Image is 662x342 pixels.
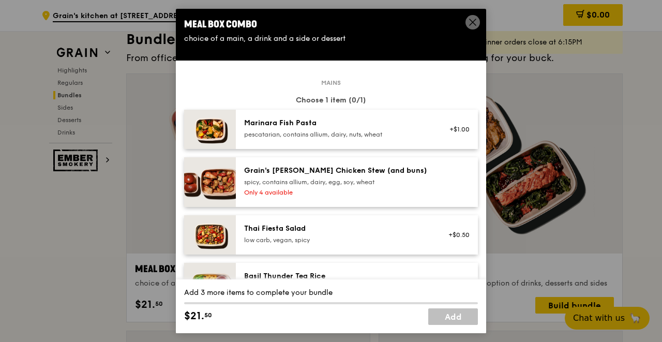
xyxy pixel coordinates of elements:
div: spicy, contains allium, dairy, egg, soy, wheat [244,178,430,186]
div: choice of a main, a drink and a side or dessert [184,34,478,44]
a: Add [428,308,478,325]
div: +$1.00 [442,125,470,133]
div: Grain's [PERSON_NAME] Chicken Stew (and buns) [244,166,430,176]
div: +$0.50 [442,231,470,239]
div: Choose 1 item (0/1) [184,95,478,106]
img: daily_normal_Marinara_Fish_Pasta__Horizontal_.jpg [184,110,236,149]
div: low carb, vegan, spicy [244,236,430,244]
span: Mains [317,79,345,87]
img: daily_normal_Thai_Fiesta_Salad__Horizontal_.jpg [184,215,236,255]
div: pescatarian, contains allium, dairy, nuts, wheat [244,130,430,139]
div: Basil Thunder Tea Rice [244,271,430,281]
span: $21. [184,308,204,324]
div: Thai Fiesta Salad [244,224,430,234]
div: Add 3 more items to complete your bundle [184,288,478,298]
div: Only 4 available [244,188,430,197]
span: 50 [204,311,212,319]
div: Marinara Fish Pasta [244,118,430,128]
div: Meal Box Combo [184,17,478,32]
img: daily_normal_HORZ-Basil-Thunder-Tea-Rice.jpg [184,263,236,313]
img: daily_normal_Grains-Curry-Chicken-Stew-HORZ.jpg [184,157,236,207]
